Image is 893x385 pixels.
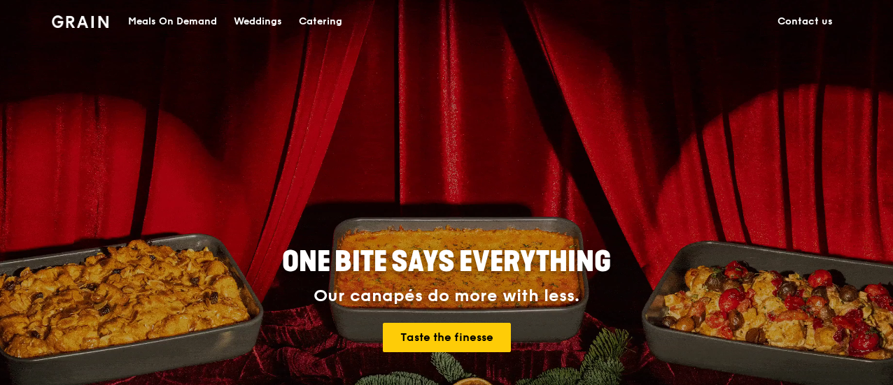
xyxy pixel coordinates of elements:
span: ONE BITE SAYS EVERYTHING [282,245,611,279]
div: Our canapés do more with less. [195,286,698,306]
div: Catering [299,1,342,43]
div: Weddings [234,1,282,43]
img: Grain [52,15,108,28]
a: Catering [290,1,351,43]
a: Weddings [225,1,290,43]
a: Taste the finesse [383,323,511,352]
div: Meals On Demand [128,1,217,43]
a: Contact us [769,1,841,43]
